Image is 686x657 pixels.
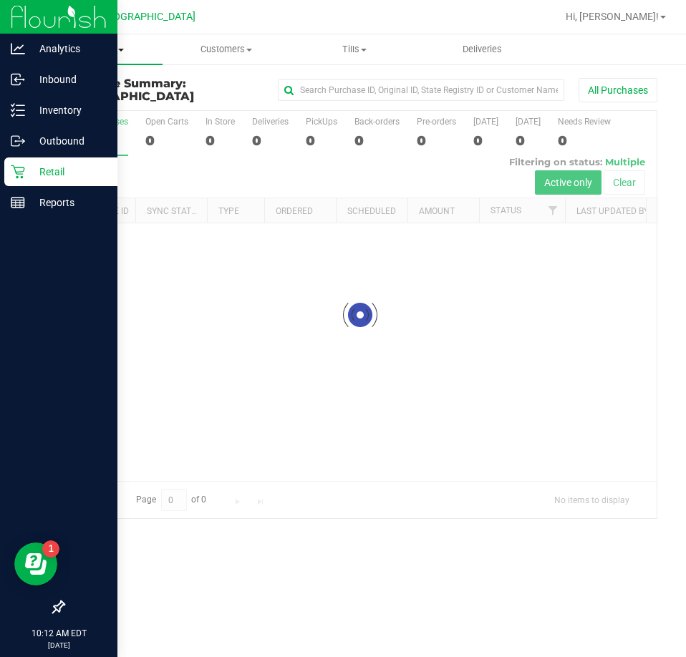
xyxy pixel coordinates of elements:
[25,132,111,150] p: Outbound
[25,71,111,88] p: Inbound
[291,43,417,56] span: Tills
[290,34,418,64] a: Tills
[11,103,25,117] inline-svg: Inventory
[97,11,195,23] span: [GEOGRAPHIC_DATA]
[579,78,657,102] button: All Purchases
[14,542,57,585] iframe: Resource center
[163,43,290,56] span: Customers
[42,540,59,558] iframe: Resource center unread badge
[443,43,521,56] span: Deliveries
[63,77,261,102] h3: Purchase Summary:
[6,627,111,640] p: 10:12 AM EDT
[25,40,111,57] p: Analytics
[25,102,111,119] p: Inventory
[11,134,25,148] inline-svg: Outbound
[25,194,111,211] p: Reports
[63,89,194,103] span: [GEOGRAPHIC_DATA]
[6,640,111,651] p: [DATE]
[163,34,291,64] a: Customers
[25,163,111,180] p: Retail
[11,195,25,210] inline-svg: Reports
[566,11,659,22] span: Hi, [PERSON_NAME]!
[278,79,564,101] input: Search Purchase ID, Original ID, State Registry ID or Customer Name...
[11,165,25,179] inline-svg: Retail
[11,72,25,87] inline-svg: Inbound
[418,34,546,64] a: Deliveries
[11,42,25,56] inline-svg: Analytics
